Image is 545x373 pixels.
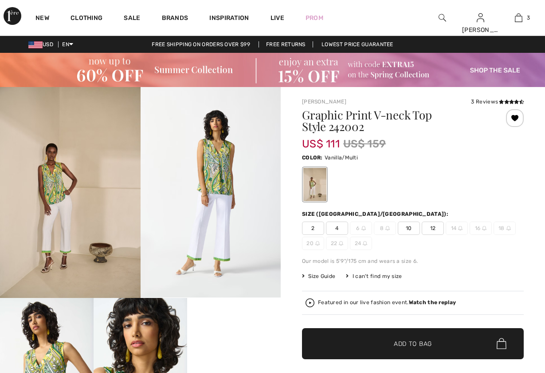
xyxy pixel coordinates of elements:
[350,237,372,250] span: 24
[446,222,468,235] span: 14
[209,14,249,24] span: Inspiration
[271,13,284,23] a: Live
[259,41,313,48] a: Free Returns
[409,299,456,306] strong: Watch the replay
[361,226,366,230] img: ring-m.svg
[302,257,524,265] div: Our model is 5'9"/175 cm and wears a size 6.
[515,12,522,23] img: My Bag
[318,300,456,306] div: Featured in our live fashion event.
[470,222,492,235] span: 16
[302,129,340,150] span: US$ 111
[363,241,367,246] img: ring-m.svg
[458,226,463,230] img: ring-m.svg
[302,155,323,161] span: Color:
[141,87,281,298] img: Graphic Print V-Neck Top Style 242002. 2
[306,298,314,307] img: Watch the replay
[303,168,326,201] div: Vanilla/Multi
[302,328,524,359] button: Add to Bag
[306,13,323,23] a: Prom
[527,14,530,22] span: 3
[471,98,524,106] div: 3 Reviews
[4,7,21,25] img: 1ère Avenue
[62,41,73,48] span: EN
[385,226,390,230] img: ring-m.svg
[315,241,320,246] img: ring-m.svg
[28,41,57,48] span: USD
[35,14,49,24] a: New
[439,12,446,23] img: search the website
[497,338,506,349] img: Bag.svg
[187,298,281,345] video: Your browser does not support the video tag.
[145,41,257,48] a: Free shipping on orders over $99
[374,222,396,235] span: 8
[302,222,324,235] span: 2
[302,109,487,132] h1: Graphic Print V-neck Top Style 242002
[506,226,511,230] img: ring-m.svg
[302,99,346,105] a: [PERSON_NAME]
[314,41,400,48] a: Lowest Price Guarantee
[302,210,450,218] div: Size ([GEOGRAPHIC_DATA]/[GEOGRAPHIC_DATA]):
[325,155,358,161] span: Vanilla/Multi
[124,14,140,24] a: Sale
[462,25,499,35] div: [PERSON_NAME]
[477,13,484,22] a: Sign In
[422,222,444,235] span: 12
[326,222,348,235] span: 4
[302,272,335,280] span: Size Guide
[350,222,372,235] span: 6
[343,136,386,152] span: US$ 159
[302,237,324,250] span: 20
[326,237,348,250] span: 22
[339,241,343,246] img: ring-m.svg
[71,14,102,24] a: Clothing
[346,272,402,280] div: I can't find my size
[162,14,188,24] a: Brands
[477,12,484,23] img: My Info
[394,339,432,348] span: Add to Bag
[500,12,537,23] a: 3
[494,222,516,235] span: 18
[482,226,486,230] img: ring-m.svg
[28,41,43,48] img: US Dollar
[398,222,420,235] span: 10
